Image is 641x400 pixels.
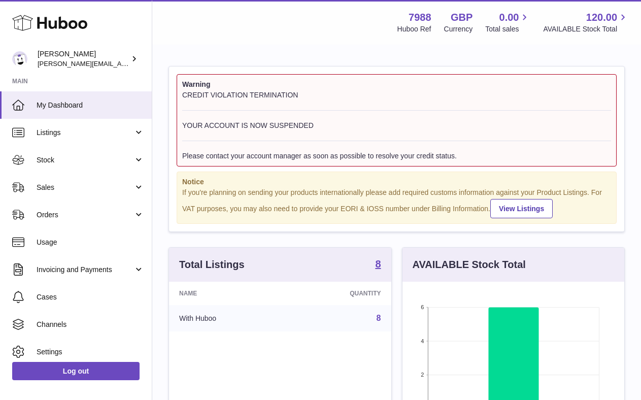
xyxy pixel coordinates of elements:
span: Usage [37,238,144,247]
span: My Dashboard [37,101,144,110]
a: View Listings [490,199,553,218]
strong: Warning [182,80,611,89]
div: Huboo Ref [397,24,431,34]
a: 8 [377,314,381,322]
strong: 7988 [409,11,431,24]
span: Invoicing and Payments [37,265,133,275]
strong: 8 [375,259,381,269]
div: If you're planning on sending your products internationally please add required customs informati... [182,188,611,218]
div: Currency [444,24,473,34]
td: With Huboo [169,305,286,331]
text: 6 [421,304,424,310]
img: ethan@beatboxinstruments.com [12,51,27,66]
span: Channels [37,320,144,329]
h3: AVAILABLE Stock Total [413,258,526,272]
span: Listings [37,128,133,138]
span: Stock [37,155,133,165]
text: 4 [421,338,424,344]
span: Sales [37,183,133,192]
div: [PERSON_NAME] [38,49,129,69]
a: Log out [12,362,140,380]
a: 0.00 Total sales [485,11,530,34]
a: 8 [375,259,381,271]
span: Total sales [485,24,530,34]
th: Name [169,282,286,305]
strong: Notice [182,177,611,187]
a: 120.00 AVAILABLE Stock Total [543,11,629,34]
h3: Total Listings [179,258,245,272]
div: CREDIT VIOLATION TERMINATION YOUR ACCOUNT IS NOW SUSPENDED Please contact your account manager as... [182,90,611,161]
span: Cases [37,292,144,302]
strong: GBP [451,11,473,24]
span: 120.00 [586,11,617,24]
span: AVAILABLE Stock Total [543,24,629,34]
span: [PERSON_NAME][EMAIL_ADDRESS][DOMAIN_NAME] [38,59,204,68]
span: 0.00 [499,11,519,24]
span: Orders [37,210,133,220]
span: Settings [37,347,144,357]
text: 2 [421,372,424,378]
th: Quantity [286,282,391,305]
